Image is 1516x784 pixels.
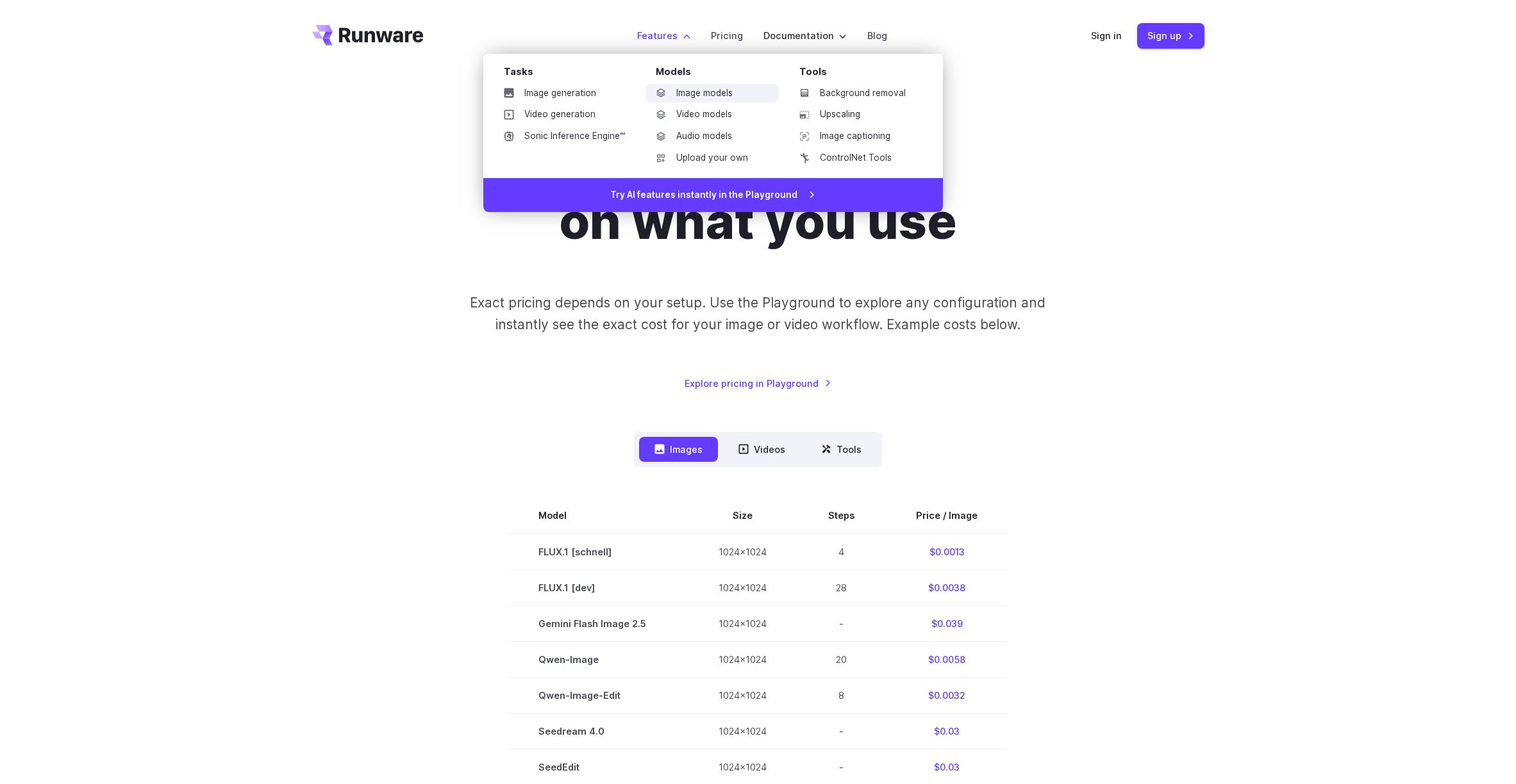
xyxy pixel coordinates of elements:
a: Image models [646,84,779,103]
td: Qwen-Image-Edit [508,678,688,714]
a: Blog [867,28,887,43]
td: 4 [797,534,885,570]
h1: Pricing based on what you use [401,133,1115,251]
a: Go to / [312,25,424,45]
span: Gemini Flash Image 2.5 [538,616,657,631]
th: Model [508,498,688,534]
a: Image captioning [789,127,922,146]
div: Tasks [504,64,635,84]
a: Image generation [494,84,635,103]
a: Upload your own [646,149,779,168]
th: Price / Image [885,498,1008,534]
td: $0.039 [885,606,1008,642]
td: Seedream 4.0 [508,714,688,749]
td: 1024x1024 [688,534,797,570]
td: $0.0032 [885,678,1008,714]
td: $0.03 [885,714,1008,749]
td: FLUX.1 [dev] [508,570,688,606]
button: Tools [806,437,877,462]
td: $0.0038 [885,570,1008,606]
a: Explore pricing in Playground [685,376,831,391]
td: 1024x1024 [688,570,797,606]
p: Exact pricing depends on your setup. Use the Playground to explore any configuration and instantl... [446,292,1070,335]
a: Background removal [789,84,922,103]
a: Pricing [711,28,743,43]
button: Images [639,437,718,462]
a: Upscaling [789,105,922,124]
label: Documentation [763,28,847,43]
td: FLUX.1 [schnell] [508,534,688,570]
th: Size [688,498,797,534]
td: $0.0058 [885,642,1008,678]
a: Sign up [1137,23,1204,48]
div: Tools [799,64,922,84]
a: Audio models [646,127,779,146]
td: 1024x1024 [688,714,797,749]
td: - [797,606,885,642]
a: Video models [646,105,779,124]
a: Sonic Inference Engine™ [494,127,635,146]
td: $0.0013 [885,534,1008,570]
label: Features [637,28,690,43]
button: Videos [723,437,801,462]
a: Try AI features instantly in the Playground [483,178,943,213]
td: 8 [797,678,885,714]
a: ControlNet Tools [789,149,922,168]
th: Steps [797,498,885,534]
td: 28 [797,570,885,606]
td: - [797,714,885,749]
div: Models [656,64,779,84]
td: 1024x1024 [688,642,797,678]
td: 1024x1024 [688,678,797,714]
td: 1024x1024 [688,606,797,642]
td: Qwen-Image [508,642,688,678]
a: Video generation [494,105,635,124]
a: Sign in [1091,28,1122,43]
td: 20 [797,642,885,678]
